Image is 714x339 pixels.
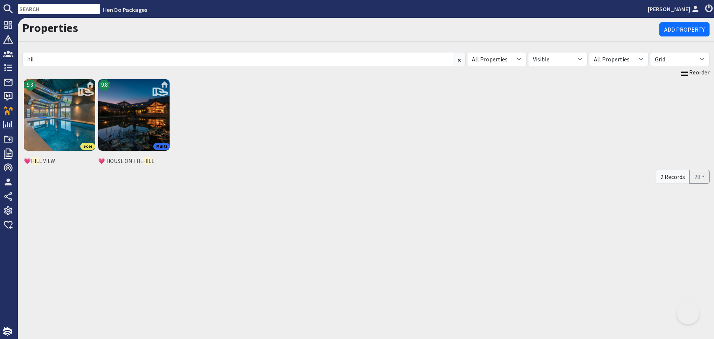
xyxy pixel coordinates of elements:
a: Hen Do Packages [103,6,147,13]
span: Multi [153,143,170,150]
a: Properties [22,20,78,35]
a: Add Property [659,22,710,36]
div: 2 Records [656,170,690,184]
span: 💗 HOUSE ON THE L [98,157,170,166]
span: Sole [80,143,95,150]
img: staytech_i_w-64f4e8e9ee0a9c174fd5317b4b171b261742d2d393467e5bdba4413f4f884c10.svg [3,327,12,336]
mark: HIL [143,157,151,164]
span: 9.3 [27,81,33,89]
a: 💗 HOUSE ON THE HILL's icon9.8Multi💗 HOUSE ON THEHILL [97,78,171,168]
a: Reorder [680,68,710,77]
mark: HIL [31,157,39,164]
img: 💗 HILL VIEW's icon [24,79,95,151]
input: SEARCH [18,4,100,14]
input: Search... [22,52,453,66]
button: 20 [689,170,710,184]
a: 💗 HILL VIEW's icon9.3Sole💗HILL VIEW [22,78,97,168]
iframe: Toggle Customer Support [677,302,699,324]
span: 9.8 [101,81,107,89]
span: 💗 L VIEW [24,157,95,166]
img: 💗 HOUSE ON THE HILL's icon [98,79,170,151]
a: [PERSON_NAME] [648,4,701,13]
